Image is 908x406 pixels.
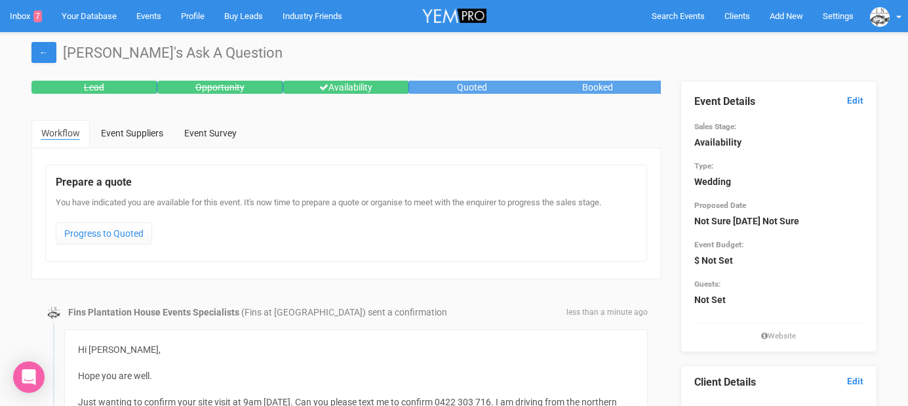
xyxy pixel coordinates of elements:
div: Lead [31,81,157,94]
legend: Prepare a quote [56,175,637,190]
legend: Event Details [694,94,863,110]
h1: [PERSON_NAME]'s Ask A Question [31,45,877,61]
small: Proposed Date [694,201,746,210]
span: less than a minute ago [566,307,648,318]
span: (Fins at [GEOGRAPHIC_DATA]) sent a confirmation [241,307,447,317]
div: Availability [283,81,409,94]
div: Opportunity [157,81,283,94]
div: You have indicated you are available for this event. It's now time to prepare a quote or organise... [56,197,637,251]
small: Sales Stage: [694,122,736,131]
a: Progress to Quoted [56,222,152,245]
div: Open Intercom Messenger [13,361,45,393]
a: Workflow [31,120,90,148]
img: data [47,306,60,319]
span: Add New [770,11,803,21]
div: Booked [535,81,661,94]
a: Edit [847,94,863,107]
small: Event Budget: [694,240,743,249]
span: Clients [724,11,750,21]
small: Type: [694,161,713,171]
a: Event Survey [174,120,247,146]
a: Edit [847,375,863,388]
strong: Wedding [694,176,731,187]
small: Guests: [694,279,720,289]
span: Search Events [652,11,705,21]
strong: Fins Plantation House Events Specialists [68,307,239,317]
span: 7 [33,10,42,22]
strong: Availability [694,137,741,148]
legend: Client Details [694,375,863,390]
strong: Not Sure [DATE] Not Sure [694,216,799,226]
div: Quoted [409,81,535,94]
strong: Not Set [694,294,726,305]
a: Event Suppliers [91,120,173,146]
img: data [870,7,890,27]
strong: $ Not Set [694,255,733,266]
a: ← [31,42,56,63]
small: Website [694,331,863,342]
